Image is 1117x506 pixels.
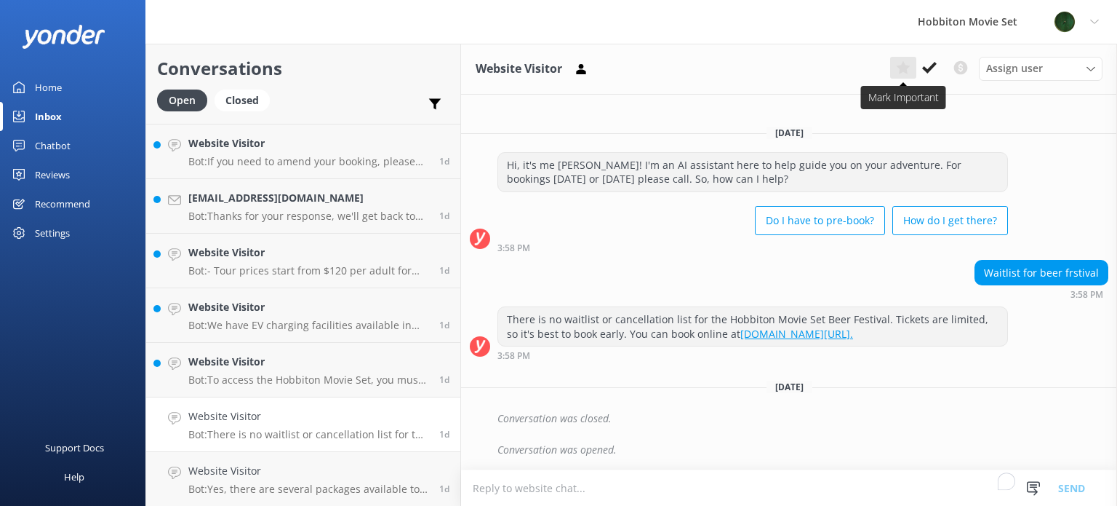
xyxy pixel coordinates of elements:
a: Website VisitorBot:- Tour prices start from $120 per adult for the Hobbiton Movie Set guided tour... [146,234,460,288]
div: Conversation was opened. [497,438,1108,462]
span: Oct 02 2025 03:58pm (UTC +13:00) Pacific/Auckland [439,428,449,440]
img: 34-1625720359.png [1054,11,1076,33]
a: Website VisitorBot:There is no waitlist or cancellation list for the Hobbiton Movie Set Beer Fest... [146,398,460,452]
div: Support Docs [45,433,104,462]
h4: [EMAIL_ADDRESS][DOMAIN_NAME] [188,190,428,206]
div: Oct 02 2025 03:58pm (UTC +13:00) Pacific/Auckland [974,289,1108,299]
h4: Website Visitor [188,408,428,424]
h4: Website Visitor [188,245,428,261]
div: There is no waitlist or cancellation list for the Hobbiton Movie Set Beer Festival. Tickets are l... [498,307,1007,346]
span: [DATE] [766,381,812,393]
h2: Conversations [157,55,449,82]
div: Conversation was closed. [497,406,1108,431]
p: Bot: We have EV charging facilities available in The [GEOGRAPHIC_DATA]. [188,319,428,332]
h4: Website Visitor [188,135,428,151]
strong: 3:58 PM [1070,290,1103,299]
span: Oct 02 2025 03:31pm (UTC +13:00) Pacific/Auckland [439,483,449,495]
p: Bot: If you need to amend your booking, please contact our team at [EMAIL_ADDRESS][DOMAIN_NAME] o... [188,155,428,168]
img: yonder-white-logo.png [22,25,105,49]
span: Oct 02 2025 06:20pm (UTC +13:00) Pacific/Auckland [439,155,449,167]
div: Chatbot [35,131,71,160]
p: Bot: Yes, there are several packages available to visit the Hobbiton Movie Set. You can choose fr... [188,483,428,496]
p: Bot: Thanks for your response, we'll get back to you as soon as we can during opening hours. [188,210,428,223]
div: Recommend [35,189,90,218]
div: Assign User [979,57,1102,80]
a: Closed [215,92,277,108]
div: Oct 02 2025 03:58pm (UTC +13:00) Pacific/Auckland [497,242,1008,253]
div: 2025-10-03T19:44:01.685 [470,438,1108,462]
div: Help [64,462,84,491]
a: Open [157,92,215,108]
a: [DOMAIN_NAME][URL]. [740,327,853,341]
div: Closed [215,90,270,111]
p: Bot: - Tour prices start from $120 per adult for the Hobbiton Movie Set guided tour. For more det... [188,264,428,277]
h4: Website Visitor [188,463,428,479]
div: Settings [35,218,70,248]
a: Website VisitorBot:If you need to amend your booking, please contact our team at [EMAIL_ADDRESS][... [146,124,460,179]
span: Assign user [986,60,1043,76]
span: [DATE] [766,127,812,139]
p: Bot: To access the Hobbiton Movie Set, you must join a fully guided walking tour. This ensures al... [188,373,428,387]
div: Home [35,73,62,102]
p: Bot: There is no waitlist or cancellation list for the Hobbiton Movie Set Beer Festival. Tickets ... [188,428,428,441]
div: Hi, it's me [PERSON_NAME]! I'm an AI assistant here to help guide you on your adventure. For book... [498,153,1007,191]
a: Website VisitorBot:We have EV charging facilities available in The [GEOGRAPHIC_DATA].1d [146,288,460,343]
div: Open [157,90,207,111]
div: Waitlist for beer frstival [975,261,1108,285]
span: Oct 02 2025 04:41pm (UTC +13:00) Pacific/Auckland [439,373,449,386]
a: Website VisitorBot:To access the Hobbiton Movie Set, you must join a fully guided walking tour. T... [146,343,460,398]
textarea: To enrich screen reader interactions, please activate Accessibility in Grammarly extension settings [461,470,1117,506]
div: Reviews [35,160,70,189]
button: Do I have to pre-book? [755,206,885,235]
div: Oct 02 2025 03:58pm (UTC +13:00) Pacific/Auckland [497,350,1008,360]
div: 2025-10-03T19:43:48.921 [470,406,1108,431]
h4: Website Visitor [188,354,428,370]
h3: Website Visitor [476,60,562,79]
span: Oct 02 2025 05:42pm (UTC +13:00) Pacific/Auckland [439,319,449,331]
strong: 3:58 PM [497,244,530,253]
button: How do I get there? [892,206,1008,235]
span: Oct 02 2025 05:47pm (UTC +13:00) Pacific/Auckland [439,264,449,277]
div: Inbox [35,102,62,131]
a: [EMAIL_ADDRESS][DOMAIN_NAME]Bot:Thanks for your response, we'll get back to you as soon as we can... [146,179,460,234]
span: Oct 02 2025 06:05pm (UTC +13:00) Pacific/Auckland [439,210,449,222]
h4: Website Visitor [188,299,428,315]
strong: 3:58 PM [497,352,530,360]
